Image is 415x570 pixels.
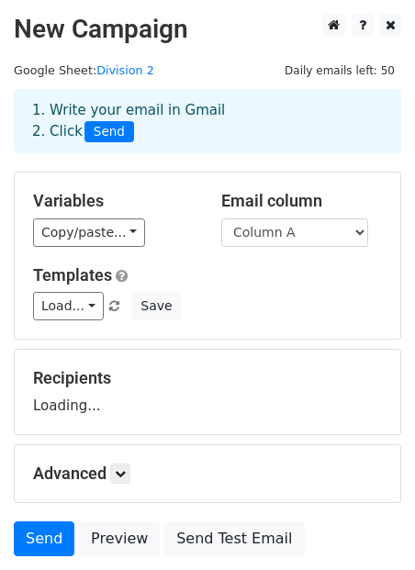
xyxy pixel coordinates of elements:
[278,61,401,81] span: Daily emails left: 50
[33,464,382,484] h5: Advanced
[221,191,382,211] h5: Email column
[79,521,160,556] a: Preview
[14,521,74,556] a: Send
[33,368,382,388] h5: Recipients
[14,14,401,45] h2: New Campaign
[164,521,304,556] a: Send Test Email
[84,121,134,143] span: Send
[33,368,382,416] div: Loading...
[132,292,180,320] button: Save
[278,63,401,77] a: Daily emails left: 50
[18,100,397,142] div: 1. Write your email in Gmail 2. Click
[96,63,154,77] a: Division 2
[33,292,104,320] a: Load...
[33,191,194,211] h5: Variables
[14,63,154,77] small: Google Sheet:
[33,218,145,247] a: Copy/paste...
[33,265,112,285] a: Templates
